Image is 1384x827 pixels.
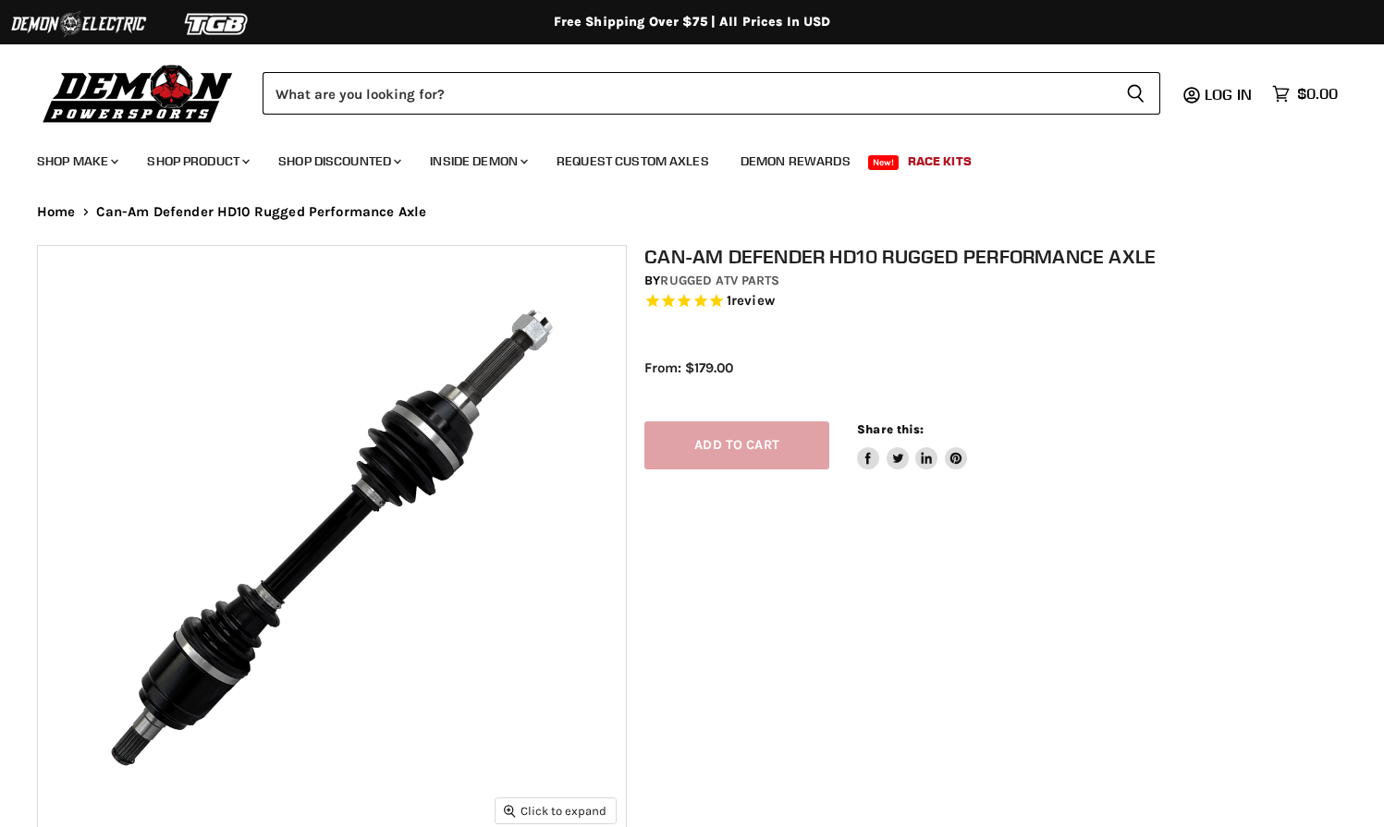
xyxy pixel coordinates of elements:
[1205,85,1252,103] span: Log in
[644,359,733,376] span: From: $179.00
[1297,85,1338,103] span: $0.00
[496,798,616,823] button: Click to expand
[543,142,723,180] a: Request Custom Axles
[894,142,986,180] a: Race Kits
[731,292,775,309] span: review
[263,72,1111,115] input: Search
[660,273,779,288] a: Rugged ATV Parts
[148,6,287,42] img: TGB Logo 2
[857,422,924,436] span: Share this:
[1111,72,1160,115] button: Search
[857,421,967,470] aside: Share this:
[644,292,1365,311] span: Rated 5.0 out of 5 stars 1 reviews
[504,804,606,818] span: Click to expand
[96,204,427,220] span: Can-Am Defender HD10 Rugged Performance Axle
[23,142,129,180] a: Shop Make
[263,72,1160,115] form: Product
[23,135,1333,180] ul: Main menu
[37,204,76,220] a: Home
[727,142,864,180] a: Demon Rewards
[9,6,148,42] img: Demon Electric Logo 2
[868,155,900,170] span: New!
[727,292,775,309] span: 1 reviews
[264,142,412,180] a: Shop Discounted
[1263,80,1347,107] a: $0.00
[37,60,239,126] img: Demon Powersports
[1196,86,1263,103] a: Log in
[644,271,1365,291] div: by
[133,142,261,180] a: Shop Product
[416,142,539,180] a: Inside Demon
[644,245,1365,268] h1: Can-Am Defender HD10 Rugged Performance Axle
